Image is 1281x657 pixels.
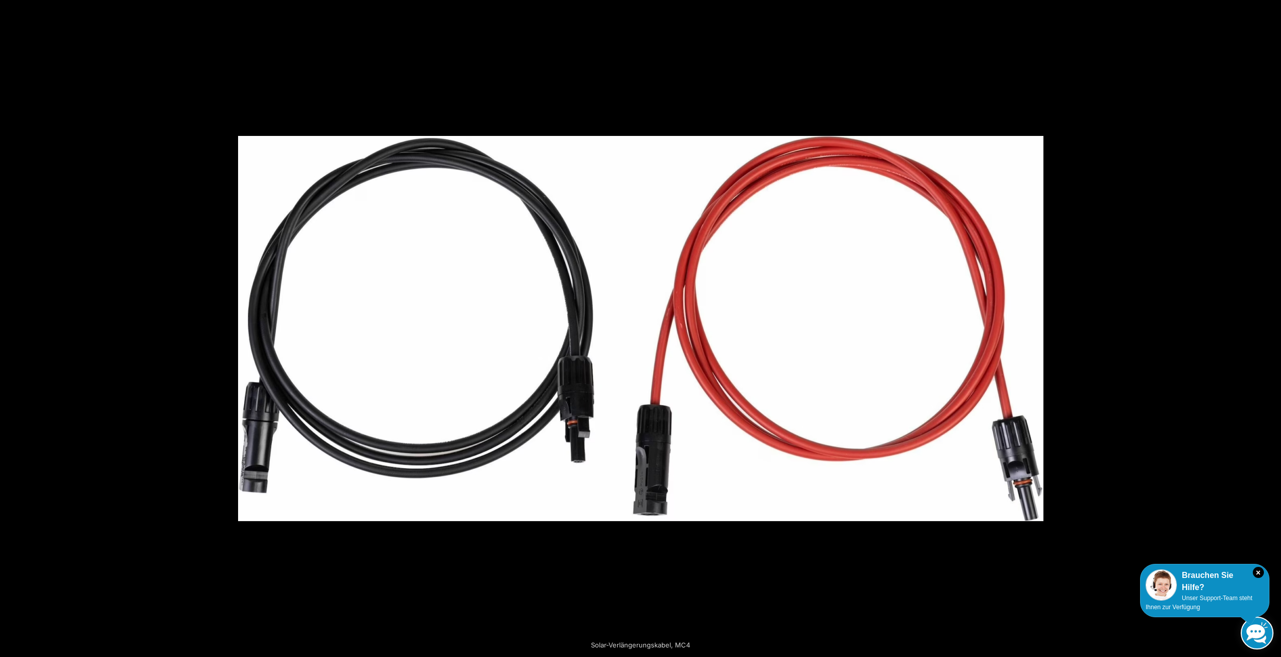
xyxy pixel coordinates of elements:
[535,635,746,655] div: Solar-Verlängerungskabel, MC4
[1146,595,1252,611] span: Unser Support-Team steht Ihnen zur Verfügung
[1146,569,1177,601] img: Customer service
[1253,567,1264,578] i: Schließen
[1146,569,1264,594] div: Brauchen Sie Hilfe?
[238,136,1043,521] img: Solar-Verlängerungskabel, MC4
